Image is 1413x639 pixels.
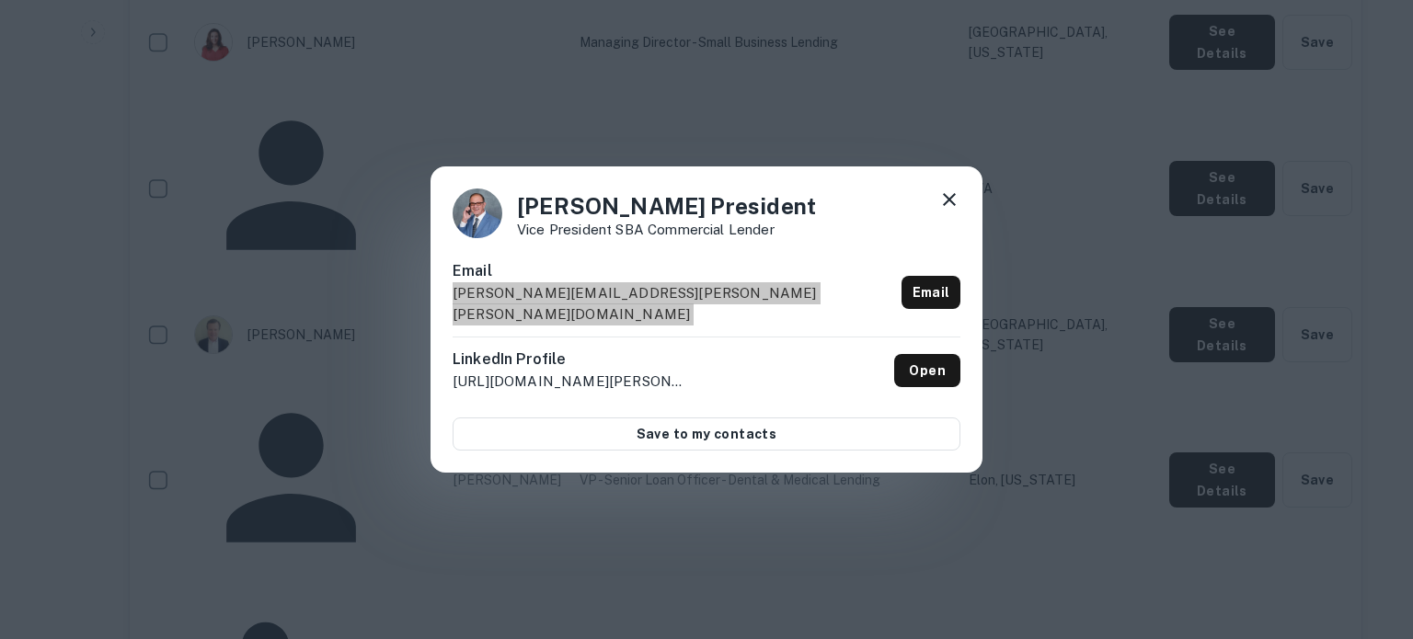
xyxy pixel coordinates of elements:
a: Email [902,276,960,309]
img: 1733285775367 [453,188,502,238]
p: Vice President SBA Commercial Lender [517,223,816,236]
button: Save to my contacts [453,417,960,451]
h6: Email [453,260,894,282]
p: [URL][DOMAIN_NAME][PERSON_NAME] [453,371,683,393]
h4: [PERSON_NAME] President [517,189,816,223]
h6: LinkedIn Profile [453,348,683,371]
iframe: Chat Widget [1321,492,1413,580]
a: Open [894,354,960,387]
p: [PERSON_NAME][EMAIL_ADDRESS][PERSON_NAME][PERSON_NAME][DOMAIN_NAME] [453,282,894,325]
